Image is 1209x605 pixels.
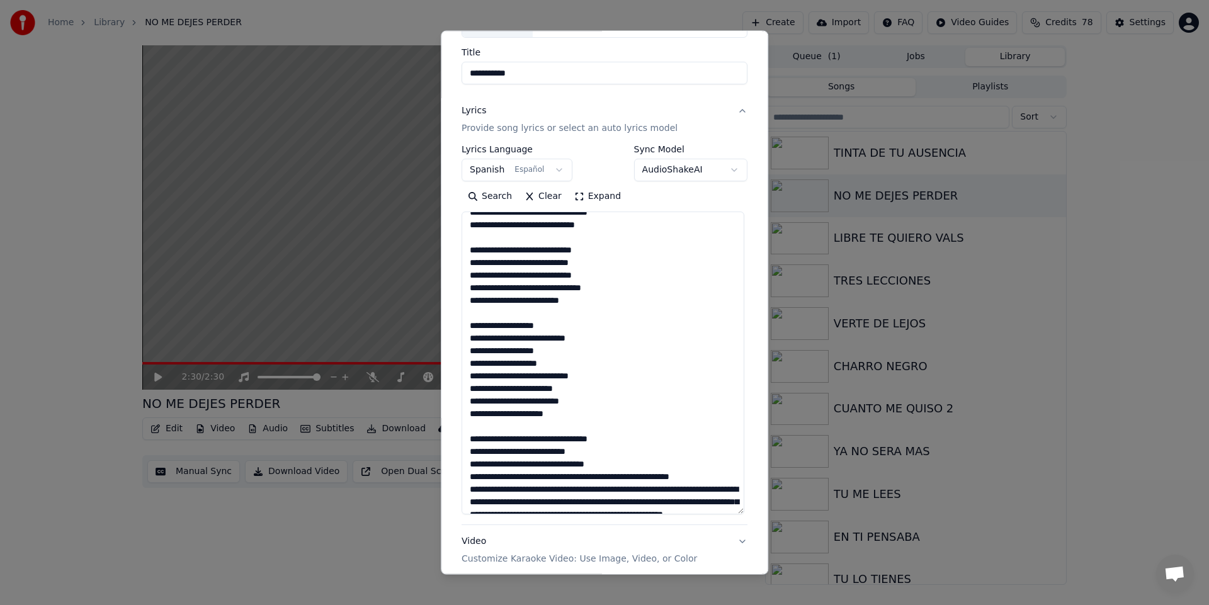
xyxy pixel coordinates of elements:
[462,14,533,37] div: Choose File
[518,186,568,206] button: Clear
[462,145,747,524] div: LyricsProvide song lyrics or select an auto lyrics model
[634,145,747,154] label: Sync Model
[462,525,747,575] button: VideoCustomize Karaoke Video: Use Image, Video, or Color
[462,535,697,565] div: Video
[462,94,747,145] button: LyricsProvide song lyrics or select an auto lyrics model
[462,122,678,135] p: Provide song lyrics or select an auto lyrics model
[462,186,518,206] button: Search
[462,105,486,117] div: Lyrics
[462,553,697,565] p: Customize Karaoke Video: Use Image, Video, or Color
[462,145,572,154] label: Lyrics Language
[568,186,627,206] button: Expand
[533,20,747,32] div: /Users/josevalencia/Desktop/[PERSON_NAME]/COMO DIOS_1.wav
[462,48,747,57] label: Title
